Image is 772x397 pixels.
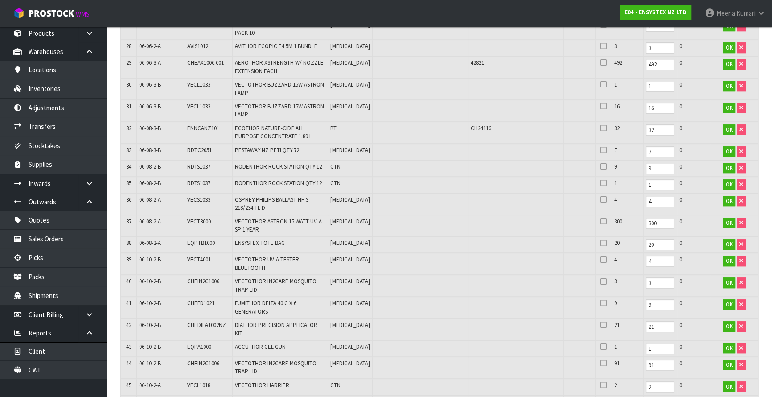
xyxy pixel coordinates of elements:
span: OK [726,240,733,248]
button: OK [723,256,735,266]
span: 0 [679,146,682,154]
span: 06-06-2-A [139,42,161,50]
span: 36 [126,196,131,203]
button: OK [723,81,735,91]
span: PESTAWAY NZ PETI QTY 72 [235,146,299,154]
span: RDTS1037 [187,179,210,187]
span: VECL1033 [187,103,210,110]
span: 0 [679,81,682,88]
span: FUMITHOR DELTA 40 G X 6 GENERATORS [235,299,296,315]
span: 06-10-2-B [139,343,161,351]
span: 32 [614,124,620,132]
button: OK [723,103,735,113]
span: OK [726,82,733,90]
span: 42821 [471,59,484,66]
span: 0 [679,179,682,187]
span: CHEAX1006.001 [187,59,224,66]
input: Qty [646,239,674,250]
span: 0 [679,163,682,170]
span: EQPTB1000 [187,239,215,247]
span: 1 [614,81,617,88]
input: Qty [646,163,674,174]
span: 0 [679,381,682,389]
span: 42 [126,321,131,329]
span: 300 [614,218,622,225]
span: ProStock [29,8,74,19]
a: E04 - ENSYSTEX NZ LTD [620,5,691,20]
span: 06-08-2-A [139,196,161,203]
span: [MEDICAL_DATA] [330,343,370,351]
span: EQPA1000 [187,343,211,351]
span: [MEDICAL_DATA] [330,218,370,225]
span: 0 [679,218,682,225]
span: VECTOTHOR BUZZARD 15W ASTRON LAMP [235,103,324,118]
span: OK [726,197,733,205]
span: [MEDICAL_DATA] [330,299,370,307]
span: 40 [126,277,131,285]
input: Qty [646,146,674,157]
span: OK [726,148,733,155]
span: 9 [614,299,617,307]
span: 0 [679,256,682,263]
span: 1 [614,179,617,187]
span: 0 [679,103,682,110]
span: CHEIN2C1006 [187,360,219,367]
span: 06-06-3-B [139,81,161,88]
button: OK [723,299,735,310]
span: 0 [679,42,682,50]
span: RODENTHOR ROCK STATION QTY 12 [235,163,322,170]
span: CHEFD1021 [187,299,214,307]
button: OK [723,124,735,135]
span: OK [726,383,733,390]
span: 3 [614,42,617,50]
span: [MEDICAL_DATA] [330,360,370,367]
span: CHEIN2C1006 [187,277,219,285]
span: 37 [126,218,131,225]
span: DIATHOR PRECISION APPLICATOR KIT [235,321,317,337]
span: 06-10-2-B [139,299,161,307]
span: OSPREY PHILIPS BALLAST HF-S 218/234 TL-D [235,196,308,211]
input: Qty [646,196,674,207]
span: VECTOTHOR KESTREL GLUEBOARD PACK 10 [235,21,320,36]
span: 3 [614,277,617,285]
span: 06-10-2-B [139,321,161,329]
small: WMS [76,10,90,18]
span: CHEDIFA1002NZ [187,321,226,329]
button: OK [723,146,735,157]
button: OK [723,277,735,288]
span: 06-08-3-B [139,124,161,132]
button: OK [723,42,735,53]
span: OK [726,344,733,352]
button: OK [723,218,735,228]
span: 06-10-2-B [139,256,161,263]
span: 06-10-2-B [139,277,161,285]
span: 20 [614,239,620,247]
span: Kumari [736,9,756,17]
span: 06-08-2-B [139,163,161,170]
span: VECTOTHOR ASTRON 15 WATT UV-A SP 1 YEAR [235,218,322,233]
span: BTL [330,124,339,132]
input: Qty [646,299,674,310]
span: CTN [330,179,341,187]
button: OK [723,59,735,70]
span: 06-06-3-B [139,103,161,110]
span: 0 [679,299,682,307]
button: OK [723,163,735,174]
span: 33 [126,146,131,154]
span: 31 [126,103,131,110]
span: 1 [614,343,617,351]
span: OK [726,44,733,51]
span: 4 [614,196,617,203]
input: Qty [646,256,674,267]
input: Qty [646,81,674,92]
span: 21 [614,321,620,329]
input: Qty [646,218,674,229]
span: VECTOTHOR UV-A TESTER BLUETOOTH [235,256,299,271]
span: CTN [330,163,341,170]
button: OK [723,381,735,392]
span: [MEDICAL_DATA] [330,321,370,329]
button: OK [723,343,735,354]
span: 28 [126,42,131,50]
span: 0 [679,277,682,285]
span: 0 [679,239,682,247]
